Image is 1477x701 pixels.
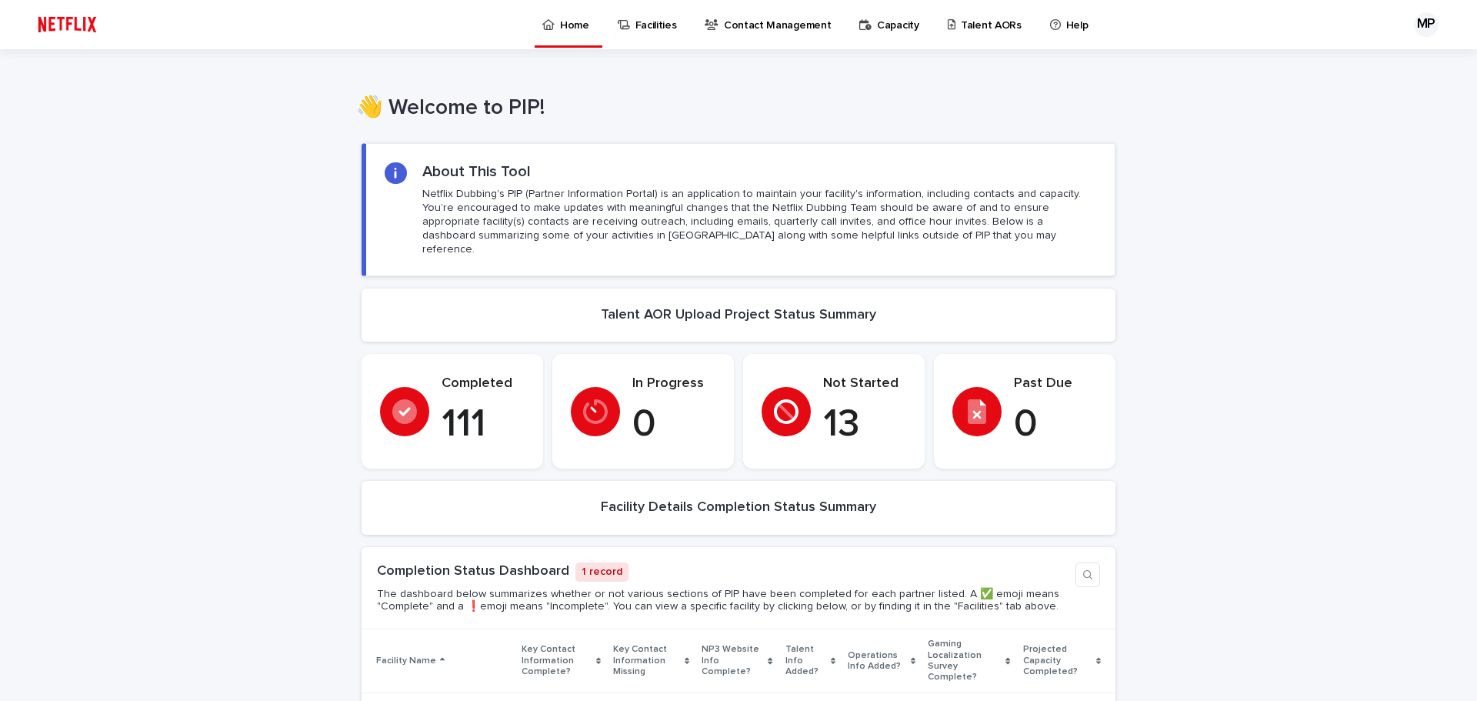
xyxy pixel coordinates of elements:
[928,636,1002,686] p: Gaming Localization Survey Complete?
[823,402,906,448] p: 13
[1014,402,1097,448] p: 0
[1414,12,1439,37] div: MP
[376,653,436,669] p: Facility Name
[377,564,569,578] a: Completion Status Dashboard
[613,641,681,680] p: Key Contact Information Missing
[848,647,907,676] p: Operations Info Added?
[377,588,1069,614] p: The dashboard below summarizes whether or not various sections of PIP have been completed for eac...
[785,641,827,680] p: Talent Info Added?
[422,187,1096,257] p: Netflix Dubbing's PIP (Partner Information Portal) is an application to maintain your facility's ...
[31,9,104,40] img: ifQbXi3ZQGMSEF7WDB7W
[442,376,525,392] p: Completed
[1023,641,1092,680] p: Projected Capacity Completed?
[1014,376,1097,392] p: Past Due
[422,162,531,181] h2: About This Tool
[575,562,628,582] p: 1 record
[356,95,1110,122] h1: 👋 Welcome to PIP!
[823,376,906,392] p: Not Started
[442,402,525,448] p: 111
[632,402,715,448] p: 0
[522,641,592,680] p: Key Contact Information Complete?
[601,499,876,516] h2: Facility Details Completion Status Summary
[702,641,764,680] p: NP3 Website Info Complete?
[632,376,715,392] p: In Progress
[601,307,876,324] h2: Talent AOR Upload Project Status Summary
